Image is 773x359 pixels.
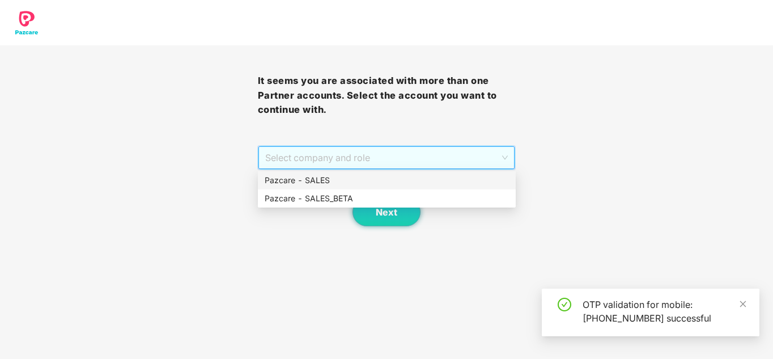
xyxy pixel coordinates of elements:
span: Next [376,207,397,218]
div: Pazcare - SALES_BETA [258,189,516,208]
button: Next [352,198,421,226]
h3: It seems you are associated with more than one Partner accounts. Select the account you want to c... [258,74,516,117]
span: close [739,300,747,308]
div: Pazcare - SALES [265,174,509,187]
div: Pazcare - SALES [258,171,516,189]
span: Select company and role [265,147,508,168]
span: check-circle [558,298,571,311]
div: Pazcare - SALES_BETA [265,192,509,205]
div: OTP validation for mobile: [PHONE_NUMBER] successful [583,298,746,325]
